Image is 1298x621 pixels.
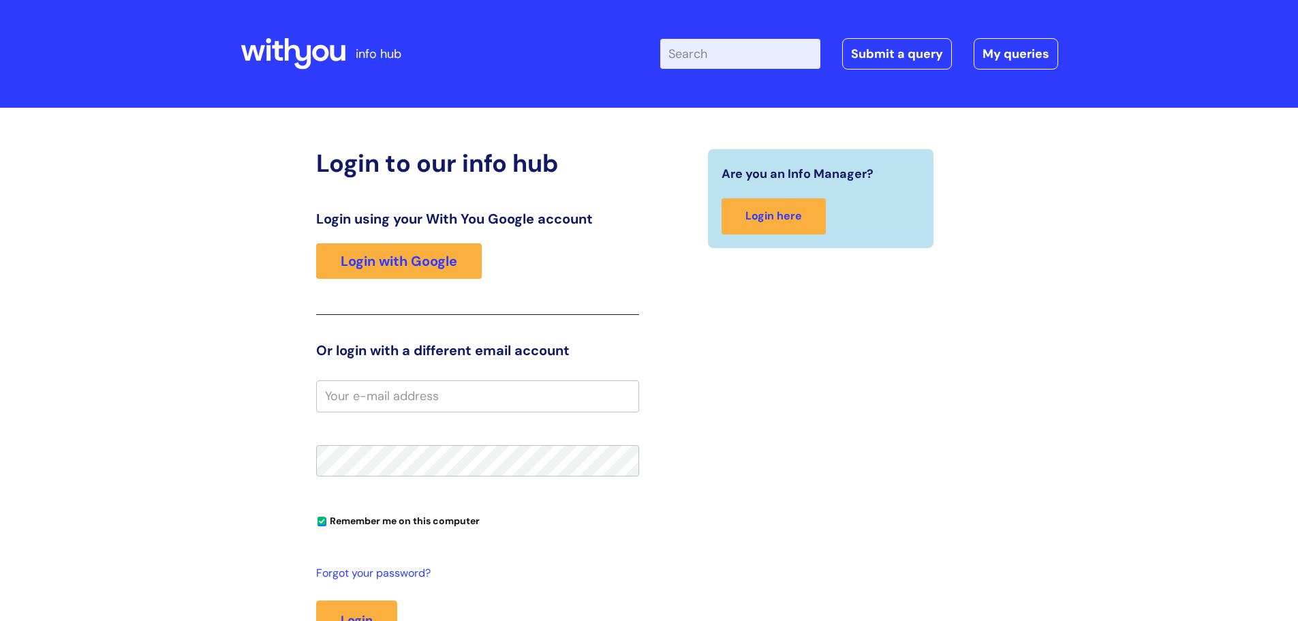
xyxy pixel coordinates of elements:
label: Remember me on this computer [316,512,480,527]
a: Forgot your password? [316,564,632,584]
input: Search [660,39,820,69]
input: Remember me on this computer [318,517,326,526]
input: Your e-mail address [316,380,639,412]
div: You can uncheck this option if you're logging in from a shared device [316,509,639,531]
a: Login here [722,198,826,234]
a: My queries [974,38,1058,70]
span: Are you an Info Manager? [722,163,874,185]
p: info hub [356,43,401,65]
h2: Login to our info hub [316,149,639,178]
h3: Login using your With You Google account [316,211,639,227]
h3: Or login with a different email account [316,342,639,359]
a: Submit a query [842,38,952,70]
a: Login with Google [316,243,482,279]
